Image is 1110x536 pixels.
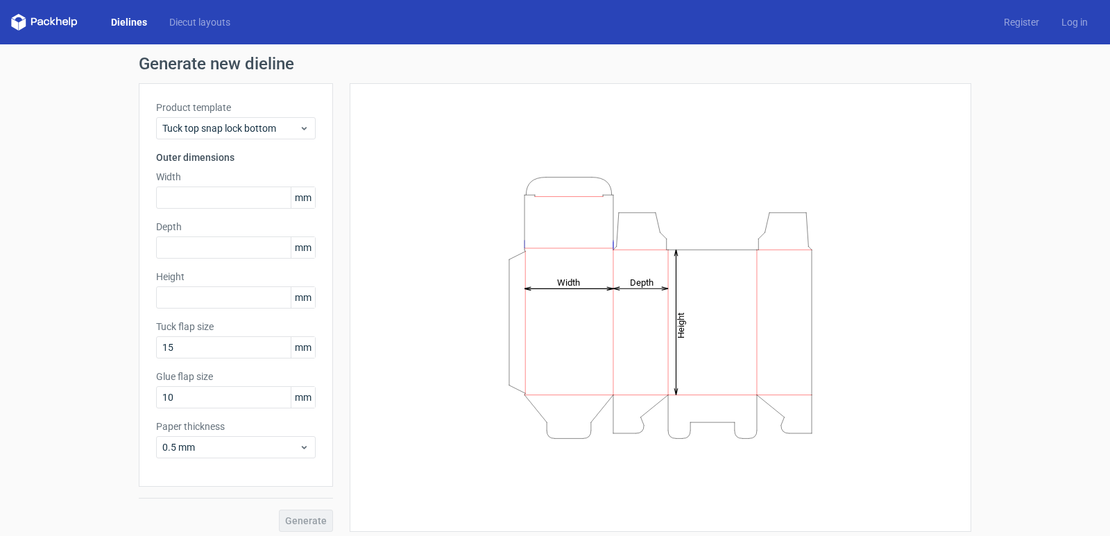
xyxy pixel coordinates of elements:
[156,150,316,164] h3: Outer dimensions
[162,121,299,135] span: Tuck top snap lock bottom
[291,237,315,258] span: mm
[156,220,316,234] label: Depth
[291,337,315,358] span: mm
[100,15,158,29] a: Dielines
[630,277,654,287] tspan: Depth
[162,440,299,454] span: 0.5 mm
[156,270,316,284] label: Height
[291,187,315,208] span: mm
[158,15,241,29] a: Diecut layouts
[139,55,971,72] h1: Generate new dieline
[156,370,316,383] label: Glue flap size
[557,277,580,287] tspan: Width
[291,287,315,308] span: mm
[156,101,316,114] label: Product template
[291,387,315,408] span: mm
[676,312,686,338] tspan: Height
[156,170,316,184] label: Width
[1050,15,1099,29] a: Log in
[156,320,316,334] label: Tuck flap size
[156,420,316,433] label: Paper thickness
[993,15,1050,29] a: Register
